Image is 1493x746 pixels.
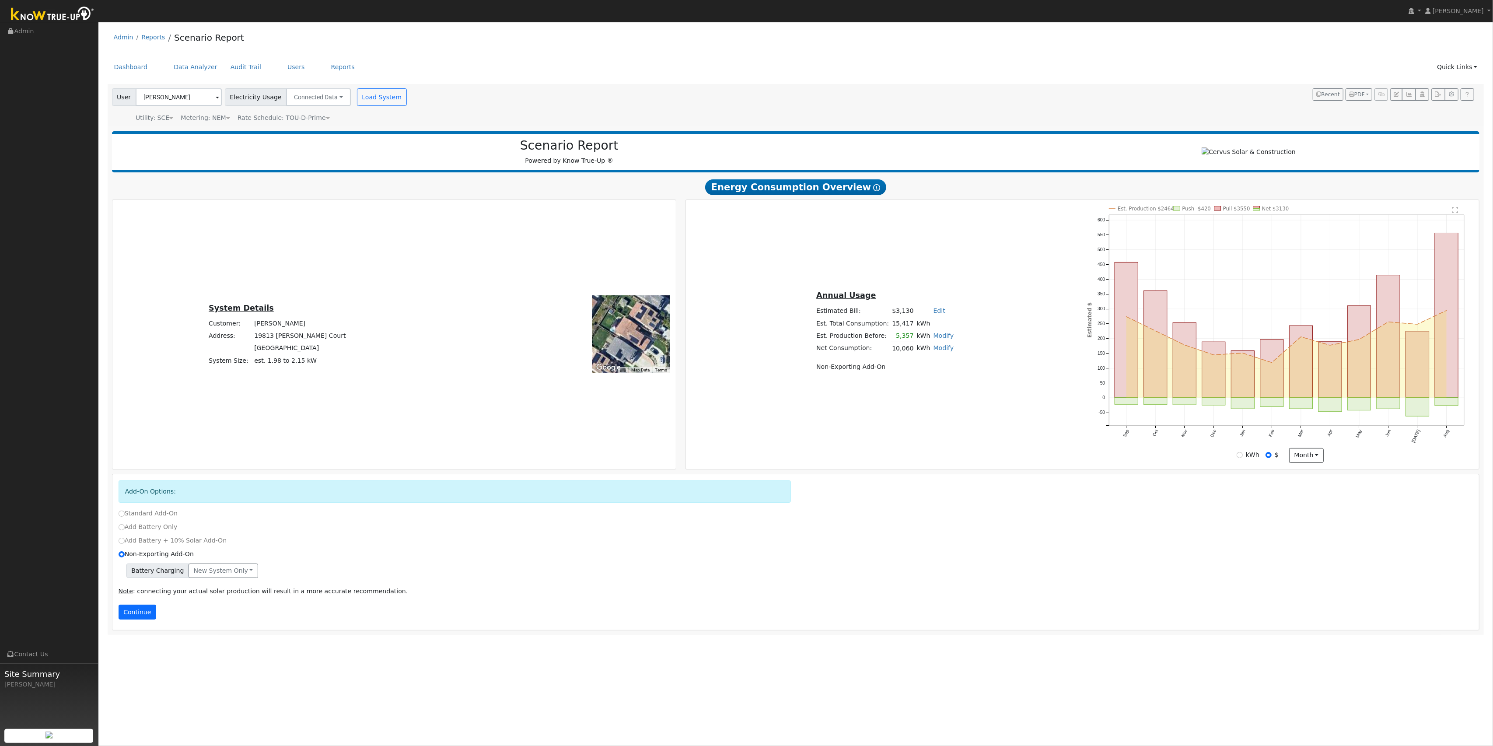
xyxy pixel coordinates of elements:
td: 15,417 [891,317,915,329]
rect: onclick="" [1348,398,1371,410]
text: 600 [1098,217,1105,222]
td: [PERSON_NAME] [253,318,347,330]
text: 250 [1098,321,1105,326]
circle: onclick="" [1387,320,1390,324]
text: -50 [1099,410,1105,415]
td: Non-Exporting Add-On [815,361,955,373]
span: : connecting your actual solar production will result in a more accurate recommendation. [119,588,408,595]
text: 50 [1100,381,1105,385]
rect: onclick="" [1144,291,1167,398]
span: [PERSON_NAME] [1433,7,1484,14]
circle: onclick="" [1125,315,1128,319]
u: Annual Usage [816,291,876,300]
button: Settings [1445,88,1458,101]
span: User [112,88,136,106]
button: Recent [1313,88,1343,101]
rect: onclick="" [1406,398,1429,416]
rect: onclick="" [1115,262,1138,397]
span: Electricity Usage [225,88,287,106]
span: Alias: None [238,114,330,121]
a: Audit Trail [224,59,268,75]
td: [GEOGRAPHIC_DATA] [253,342,347,354]
span: est. 1.98 to 2.15 kW [254,357,317,364]
text: 150 [1098,351,1105,356]
a: Users [281,59,311,75]
button: month [1289,448,1324,463]
td: Customer: [207,318,253,330]
label: $ [1275,450,1279,459]
rect: onclick="" [1348,306,1371,398]
button: Continue [119,605,156,620]
a: Help Link [1461,88,1474,101]
rect: onclick="" [1290,398,1313,409]
span: PDF [1349,91,1365,98]
input: $ [1266,452,1272,458]
td: kWh [915,317,955,329]
span: Energy Consumption Overview [705,179,886,195]
td: System Size [253,354,347,367]
td: Address: [207,330,253,342]
label: Add Battery + 10% Solar Add-On [119,536,227,545]
a: Reports [325,59,361,75]
circle: onclick="" [1300,335,1303,339]
rect: onclick="" [1202,342,1225,398]
text:  [1452,207,1458,214]
rect: onclick="" [1435,398,1458,406]
text: Est. Production $2464 [1118,206,1174,212]
rect: onclick="" [1319,398,1342,412]
circle: onclick="" [1329,343,1332,347]
label: Standard Add-On [119,509,178,518]
rect: onclick="" [1406,331,1429,398]
button: Multi-Series Graph [1402,88,1416,101]
td: 10,060 [891,342,915,355]
circle: onclick="" [1212,353,1216,357]
td: 19813 [PERSON_NAME] Court [253,330,347,342]
i: Show Help [873,184,880,191]
rect: onclick="" [1377,398,1400,409]
rect: onclick="" [1319,342,1342,398]
text: 500 [1098,247,1105,252]
input: kWh [1237,452,1243,458]
div: Powered by Know True-Up ® [116,138,1022,165]
text: Nov [1181,429,1188,438]
img: retrieve [45,732,52,739]
circle: onclick="" [1183,343,1186,347]
text: Push -$420 [1182,206,1211,212]
circle: onclick="" [1270,361,1274,364]
text: 200 [1098,336,1105,341]
text: 450 [1098,262,1105,267]
circle: onclick="" [1445,309,1448,312]
td: Est. Production Before: [815,329,891,342]
text: Net $3130 [1262,206,1289,212]
div: Metering: NEM [181,113,230,123]
text: May [1355,429,1363,438]
circle: onclick="" [1154,329,1157,333]
text: 300 [1098,306,1105,311]
td: Net Consumption: [815,342,891,355]
circle: onclick="" [1416,322,1420,326]
text: 0 [1103,396,1105,400]
h2: Scenario Report [121,138,1017,153]
rect: onclick="" [1290,326,1313,398]
button: Connected Data [286,88,351,106]
text: Sep [1122,429,1130,438]
button: Export Interval Data [1431,88,1445,101]
img: Google [594,362,623,373]
img: Cervus Solar & Construction [1202,147,1296,157]
button: Edit User [1390,88,1402,101]
a: Modify [934,344,954,351]
text: [DATE] [1411,429,1421,443]
text: Pull $3550 [1223,206,1250,212]
rect: onclick="" [1173,398,1196,405]
img: Know True-Up [7,5,98,25]
rect: onclick="" [1260,398,1283,407]
div: [PERSON_NAME] [4,680,94,689]
rect: onclick="" [1144,398,1167,405]
td: $3,130 [891,305,915,317]
button: New system only [189,564,258,578]
text: Dec [1210,429,1217,438]
label: Add Battery Only [119,522,178,532]
span: Site Summary [4,668,94,680]
a: Scenario Report [174,32,244,43]
circle: onclick="" [1241,351,1245,355]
